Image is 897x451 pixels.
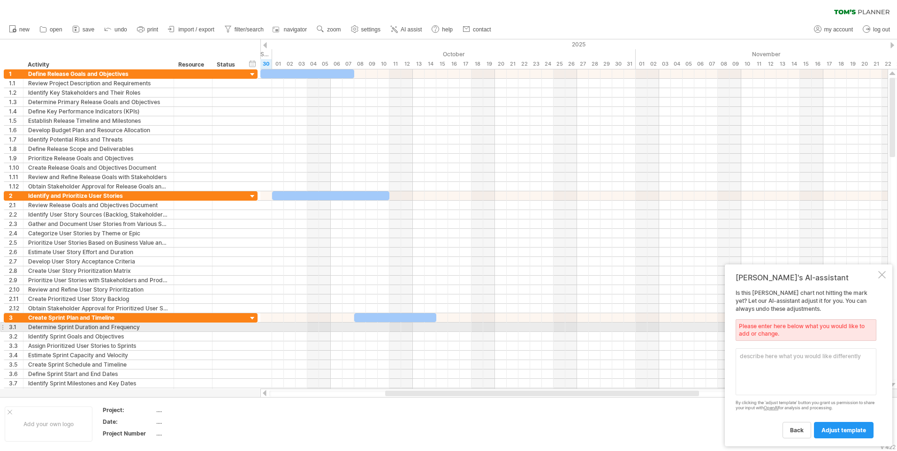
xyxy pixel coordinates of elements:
div: Create User Story Prioritization Matrix [28,266,169,275]
div: Monday, 10 November 2025 [741,59,753,69]
div: Monday, 27 October 2025 [577,59,589,69]
div: 3.5 [9,360,23,369]
div: Thursday, 16 October 2025 [448,59,460,69]
div: Friday, 7 November 2025 [706,59,718,69]
div: 2.8 [9,266,23,275]
div: Prioritize Release Goals and Objectives [28,154,169,163]
div: Thursday, 30 October 2025 [612,59,624,69]
a: new [7,23,32,36]
div: Identify User Story Sources (Backlog, Stakeholders, etc.) [28,210,169,219]
div: Prioritize User Stories Based on Business Value and Complexity [28,238,169,247]
span: navigator [284,26,307,33]
div: Wednesday, 8 October 2025 [354,59,366,69]
a: AI assist [388,23,425,36]
div: 2.12 [9,304,23,313]
div: Review Project Description and Requirements [28,79,169,88]
span: log out [873,26,890,33]
div: Sunday, 26 October 2025 [565,59,577,69]
div: Wednesday, 22 October 2025 [518,59,530,69]
a: open [37,23,65,36]
a: zoom [314,23,343,36]
div: Sunday, 12 October 2025 [401,59,413,69]
div: Friday, 14 November 2025 [788,59,800,69]
div: Review Release Goals and Objectives Document [28,201,169,210]
div: Wednesday, 5 November 2025 [683,59,694,69]
div: Monday, 13 October 2025 [413,59,425,69]
div: 2 [9,191,23,200]
div: Friday, 3 October 2025 [296,59,307,69]
span: my account [824,26,853,33]
div: Saturday, 18 October 2025 [471,59,483,69]
div: 2.1 [9,201,23,210]
div: Project Number [103,429,154,437]
div: 3.8 [9,388,23,397]
span: save [83,26,94,33]
div: 1.1 [9,79,23,88]
div: Is this [PERSON_NAME] chart not hitting the mark yet? Let our AI-assistant adjust it for you. You... [736,289,876,438]
a: import / export [166,23,217,36]
div: Define Release Goals and Objectives [28,69,169,78]
div: Develop Sprint Resource Allocation Plan [28,388,169,397]
div: 2.6 [9,248,23,256]
span: filter/search [235,26,264,33]
div: 2.9 [9,276,23,285]
div: Thursday, 23 October 2025 [530,59,542,69]
div: 2.4 [9,229,23,238]
div: Monday, 20 October 2025 [495,59,507,69]
div: 3.4 [9,351,23,360]
div: 3.6 [9,369,23,378]
div: Sunday, 16 November 2025 [812,59,823,69]
div: Wednesday, 15 October 2025 [436,59,448,69]
div: 1.10 [9,163,23,172]
span: AI assist [401,26,422,33]
div: 3 [9,313,23,322]
a: filter/search [222,23,266,36]
div: Define Release Scope and Deliverables [28,144,169,153]
div: Friday, 21 November 2025 [870,59,882,69]
div: Identify Potential Risks and Threats [28,135,169,144]
div: 3.1 [9,323,23,331]
div: Thursday, 20 November 2025 [859,59,870,69]
div: Resource [178,60,207,69]
div: Wednesday, 29 October 2025 [601,59,612,69]
a: log out [860,23,893,36]
div: Create Sprint Schedule and Timeline [28,360,169,369]
div: Identify Sprint Goals and Objectives [28,332,169,341]
div: Thursday, 13 November 2025 [776,59,788,69]
span: print [147,26,158,33]
div: Tuesday, 28 October 2025 [589,59,601,69]
span: help [442,26,453,33]
div: Add your own logo [5,406,92,442]
div: Identify Key Stakeholders and Their Roles [28,88,169,97]
div: Sunday, 2 November 2025 [647,59,659,69]
div: Determine Primary Release Goals and Objectives [28,98,169,106]
div: 1.11 [9,173,23,181]
div: 3.3 [9,341,23,350]
div: Categorize User Stories by Theme or Epic [28,229,169,238]
div: 1.4 [9,107,23,116]
div: Friday, 10 October 2025 [378,59,389,69]
div: Obtain Stakeholder Approval for Prioritized User Story Backlog [28,304,169,313]
div: 1.9 [9,154,23,163]
div: Saturday, 8 November 2025 [718,59,730,69]
div: Activity [28,60,168,69]
div: Sunday, 5 October 2025 [319,59,331,69]
div: Saturday, 4 October 2025 [307,59,319,69]
div: Please enter here below what you would like to add or change. [736,319,876,341]
div: Monday, 17 November 2025 [823,59,835,69]
div: Saturday, 22 November 2025 [882,59,894,69]
div: 1.7 [9,135,23,144]
div: Saturday, 1 November 2025 [636,59,647,69]
span: import / export [178,26,214,33]
div: 2.10 [9,285,23,294]
div: .... [156,418,235,426]
div: Review and Refine User Story Prioritization [28,285,169,294]
span: contact [473,26,491,33]
a: settings [349,23,383,36]
div: 3.7 [9,379,23,388]
div: Thursday, 2 October 2025 [284,59,296,69]
div: Develop User Story Acceptance Criteria [28,257,169,266]
div: Status [217,60,237,69]
div: Define Key Performance Indicators (KPIs) [28,107,169,116]
div: Obtain Stakeholder Approval for Release Goals and Objectives [28,182,169,191]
